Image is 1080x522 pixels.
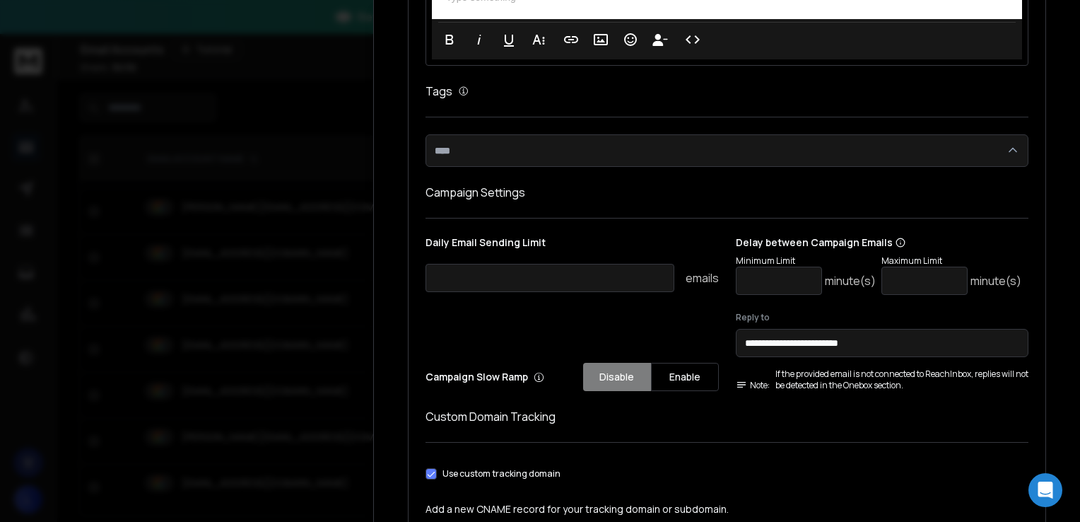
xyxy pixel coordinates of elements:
div: Open Intercom Messenger [1028,473,1062,507]
p: emails [686,269,719,286]
h1: Tags [425,83,452,100]
label: Use custom tracking domain [442,468,560,480]
p: Maximum Limit [881,255,1021,267]
button: Disable [583,363,651,391]
button: Enable [651,363,719,391]
button: Italic (Ctrl+I) [466,25,493,54]
button: Insert Image (Ctrl+P) [587,25,614,54]
h1: Campaign Settings [425,184,1028,201]
span: Note: [736,380,770,391]
div: If the provided email is not connected to ReachInbox, replies will not be detected in the Onebox ... [736,369,1029,391]
label: Reply to [736,312,1029,323]
button: Bold (Ctrl+B) [436,25,463,54]
p: Add a new CNAME record for your tracking domain or subdomain. [425,502,1028,516]
button: Underline (Ctrl+U) [495,25,522,54]
p: Campaign Slow Ramp [425,370,544,384]
p: Daily Email Sending Limit [425,236,719,255]
h1: Custom Domain Tracking [425,408,1028,425]
p: Minimum Limit [736,255,876,267]
button: Code View [679,25,706,54]
button: More Text [525,25,552,54]
p: minute(s) [825,272,876,289]
button: Insert Link (Ctrl+K) [558,25,585,54]
button: Insert Unsubscribe Link [647,25,674,54]
button: Emoticons [617,25,644,54]
p: Delay between Campaign Emails [736,236,1021,250]
p: minute(s) [970,272,1021,289]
